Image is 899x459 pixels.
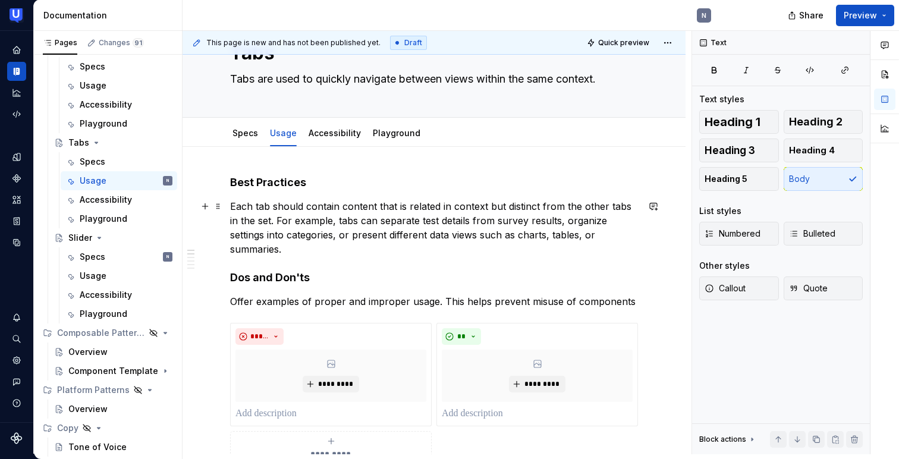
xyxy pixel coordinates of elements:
[7,105,26,124] a: Code automation
[699,93,744,105] div: Text styles
[80,270,106,282] div: Usage
[7,190,26,209] a: Assets
[784,139,863,162] button: Heading 4
[232,128,258,138] a: Specs
[699,205,741,217] div: List styles
[699,110,779,134] button: Heading 1
[7,147,26,166] a: Design tokens
[80,289,132,301] div: Accessibility
[80,213,127,225] div: Playground
[80,80,106,92] div: Usage
[38,381,177,400] div: Platform Patterns
[230,271,310,284] strong: Dos and Don'ts
[61,152,177,171] a: Specs
[61,266,177,285] a: Usage
[57,384,130,396] div: Platform Patterns
[43,10,177,21] div: Documentation
[598,38,649,48] span: Quick preview
[784,276,863,300] button: Quote
[702,11,706,20] div: N
[789,144,835,156] span: Heading 4
[309,128,361,138] a: Accessibility
[705,144,755,156] span: Heading 3
[38,419,177,438] div: Copy
[80,251,105,263] div: Specs
[836,5,894,26] button: Preview
[80,99,132,111] div: Accessibility
[11,432,23,444] svg: Supernova Logo
[57,327,145,339] div: Composable Patterns
[61,76,177,95] a: Usage
[782,5,831,26] button: Share
[61,114,177,133] a: Playground
[166,175,169,187] div: N
[844,10,877,21] span: Preview
[404,38,422,48] span: Draft
[57,422,78,434] div: Copy
[699,431,757,448] div: Block actions
[7,40,26,59] a: Home
[68,346,108,358] div: Overview
[789,228,835,240] span: Bulleted
[7,169,26,188] a: Components
[699,260,750,272] div: Other styles
[7,62,26,81] a: Documentation
[61,57,177,76] a: Specs
[99,38,144,48] div: Changes
[230,176,306,188] strong: Best Practices
[43,38,77,48] div: Pages
[61,209,177,228] a: Playground
[80,61,105,73] div: Specs
[7,83,26,102] div: Analytics
[49,400,177,419] a: Overview
[49,438,177,457] a: Tone of Voice
[7,308,26,327] button: Notifications
[699,139,779,162] button: Heading 3
[61,285,177,304] a: Accessibility
[49,342,177,361] a: Overview
[699,276,779,300] button: Callout
[7,212,26,231] a: Storybook stories
[228,120,263,145] div: Specs
[61,304,177,323] a: Playground
[799,10,823,21] span: Share
[265,120,301,145] div: Usage
[206,38,381,48] span: This page is new and has not been published yet.
[68,232,92,244] div: Slider
[80,156,105,168] div: Specs
[7,233,26,252] a: Data sources
[270,128,297,138] a: Usage
[699,167,779,191] button: Heading 5
[699,222,779,246] button: Numbered
[61,95,177,114] a: Accessibility
[705,228,760,240] span: Numbered
[789,282,828,294] span: Quote
[61,171,177,190] a: UsageN
[38,323,177,342] div: Composable Patterns
[699,435,746,444] div: Block actions
[49,133,177,152] a: Tabs
[49,228,177,247] a: Slider
[166,251,169,263] div: N
[7,351,26,370] div: Settings
[61,247,177,266] a: SpecsN
[68,403,108,415] div: Overview
[304,120,366,145] div: Accessibility
[228,70,636,89] textarea: Tabs are used to quickly navigate between views within the same context.
[7,372,26,391] button: Contact support
[61,190,177,209] a: Accessibility
[784,110,863,134] button: Heading 2
[7,329,26,348] button: Search ⌘K
[133,38,144,48] span: 91
[784,222,863,246] button: Bulleted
